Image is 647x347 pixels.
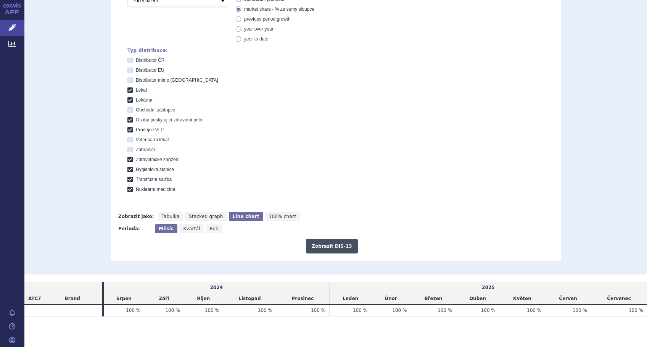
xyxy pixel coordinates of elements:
[210,226,219,231] span: Rok
[104,293,144,305] td: Srpen
[244,6,314,12] span: market share - % ze sumy sloupce
[276,293,330,305] td: Prosinec
[330,293,371,305] td: Leden
[244,16,290,22] span: previous period growth
[269,214,296,219] span: 100% chart
[545,293,591,305] td: Červen
[104,282,330,293] td: 2024
[353,308,367,313] span: 100 %
[126,308,140,313] span: 100 %
[258,308,272,313] span: 100 %
[159,226,174,231] span: Měsíc
[410,293,456,305] td: Březen
[165,308,180,313] span: 100 %
[499,293,545,305] td: Květen
[629,308,643,313] span: 100 %
[438,308,452,313] span: 100 %
[189,214,223,219] span: Stacked graph
[306,239,357,253] button: Zobrazit DIS-13
[481,308,496,313] span: 100 %
[136,187,175,192] span: Nukleární medicína
[223,293,276,305] td: Listopad
[118,224,151,233] div: Perioda:
[205,308,219,313] span: 100 %
[136,87,147,93] span: Lékař
[118,212,154,221] div: Zobrazit jako:
[136,127,164,132] span: Prodejce VLP
[371,293,410,305] td: Únor
[136,177,172,182] span: Transfúzní služba
[136,77,218,83] span: Distributor mimo [GEOGRAPHIC_DATA]
[183,226,200,231] span: Kvartál
[28,296,41,301] span: ATC7
[136,167,174,172] span: Hygienická stanice
[244,26,274,32] span: year over year
[136,137,169,142] span: Veterinární lékař
[330,282,647,293] td: 2025
[136,68,164,73] span: Distributor EU
[144,293,183,305] td: Září
[573,308,587,313] span: 100 %
[456,293,499,305] td: Duben
[244,36,268,42] span: year to date
[184,293,223,305] td: Říjen
[136,97,152,103] span: Lékárna
[136,117,202,123] span: Osoba poskytující zdravotní péči
[65,296,80,301] span: Brand
[591,293,647,305] td: Červenec
[161,214,179,219] span: Tabulka
[392,308,407,313] span: 100 %
[136,157,180,162] span: Zdravotnické zařízení
[136,147,155,152] span: Zahraničí
[136,107,175,113] span: Obchodní zástupce
[127,48,553,53] div: Typ distribuce:
[136,58,164,63] span: Distributor ČR
[527,308,541,313] span: 100 %
[233,214,259,219] span: Line chart
[311,308,325,313] span: 100 %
